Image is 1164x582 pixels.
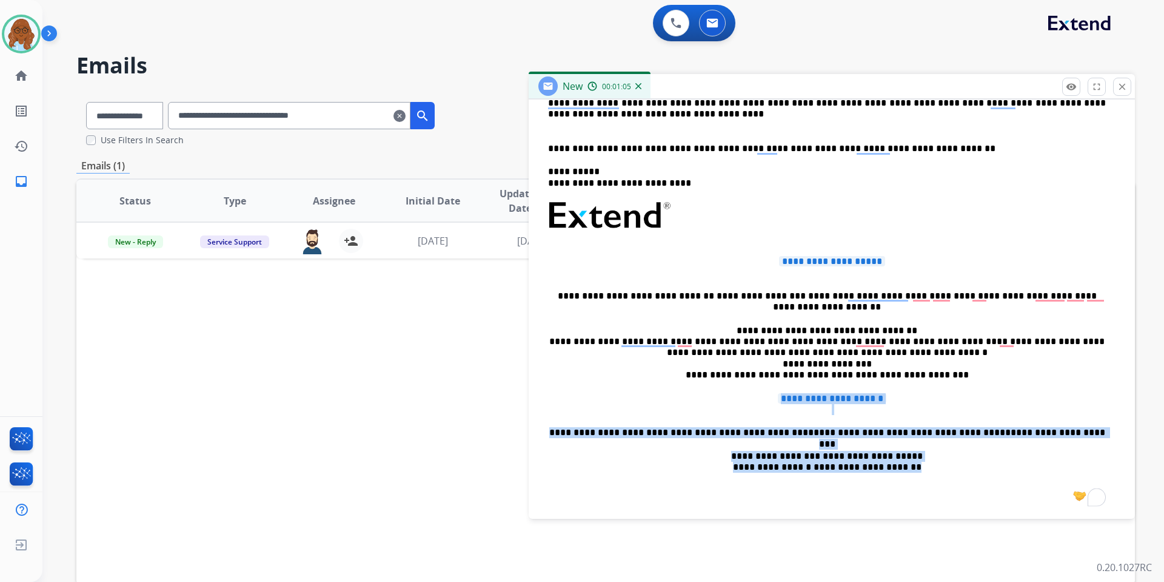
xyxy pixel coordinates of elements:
mat-icon: close [1117,81,1128,92]
label: Use Filters In Search [101,134,184,146]
span: [DATE] [418,234,448,248]
mat-icon: history [14,139,28,154]
span: [DATE] [517,234,547,248]
p: Emails (1) [76,158,130,174]
mat-icon: inbox [14,174,28,189]
span: Initial Date [406,194,460,208]
span: Type [224,194,246,208]
mat-icon: remove_red_eye [1066,81,1077,92]
span: New [563,80,583,93]
img: avatar [4,17,38,51]
mat-icon: search [415,109,430,123]
mat-icon: person_add [344,234,358,248]
span: Updated Date [493,186,548,215]
mat-icon: clear [393,109,406,123]
span: Assignee [313,194,355,208]
span: Status [119,194,151,208]
div: To enrich screen reader interactions, please activate Accessibility in Grammarly extension settings [543,34,1120,512]
mat-icon: home [14,69,28,83]
h2: Emails [76,53,1135,78]
p: 0.20.1027RC [1097,560,1152,575]
mat-icon: list_alt [14,104,28,118]
span: 00:01:05 [602,82,631,92]
img: agent-avatar [300,229,324,254]
span: New - Reply [108,235,163,248]
span: Service Support [200,235,269,248]
mat-icon: fullscreen [1091,81,1102,92]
